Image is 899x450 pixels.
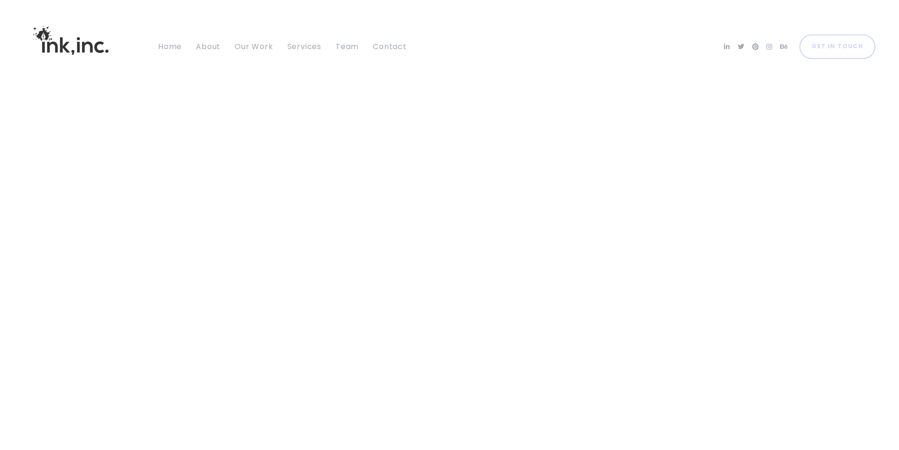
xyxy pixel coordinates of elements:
a: Get in Touch [799,34,875,59]
span: Our Work [235,41,273,52]
span: About [196,41,220,52]
span: Home [158,41,182,52]
span: Services [287,41,321,52]
span: Team [336,41,359,52]
img: Ink, Inc. | Marketing Agency [24,8,118,72]
span: Contact [373,41,407,52]
span: Get in Touch [812,41,863,52]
